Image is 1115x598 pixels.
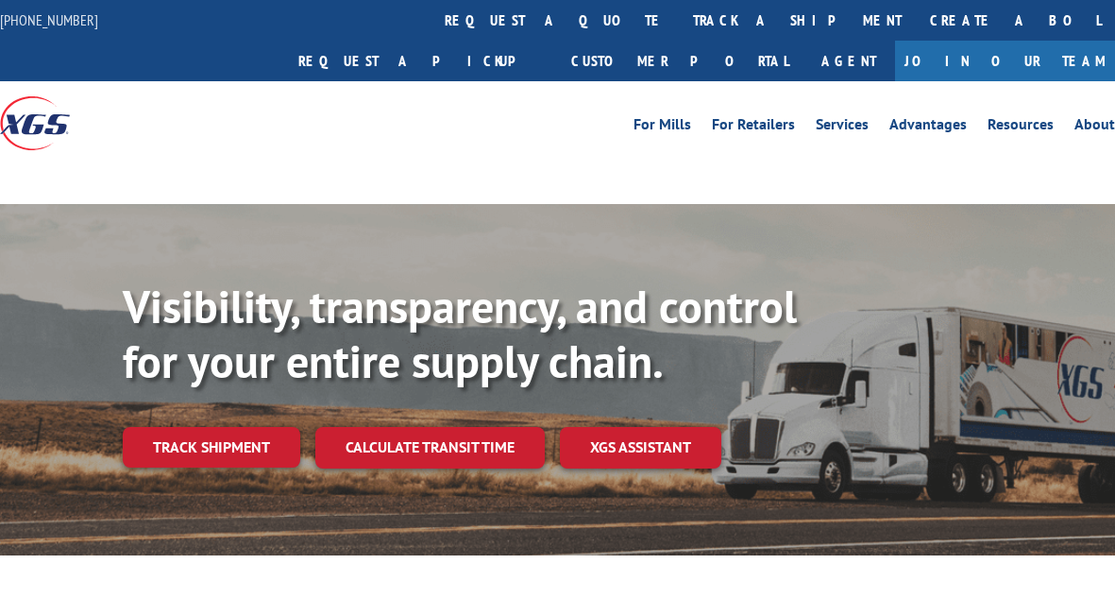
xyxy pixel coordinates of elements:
a: For Retailers [712,117,795,138]
b: Visibility, transparency, and control for your entire supply chain. [123,277,797,390]
a: Resources [988,117,1054,138]
a: For Mills [634,117,691,138]
a: Advantages [889,117,967,138]
a: Customer Portal [557,41,802,81]
a: Request a pickup [284,41,557,81]
a: Services [816,117,869,138]
a: Join Our Team [895,41,1115,81]
a: About [1074,117,1115,138]
a: Track shipment [123,427,300,467]
a: Calculate transit time [315,427,545,468]
a: XGS ASSISTANT [560,427,721,468]
a: Agent [802,41,895,81]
